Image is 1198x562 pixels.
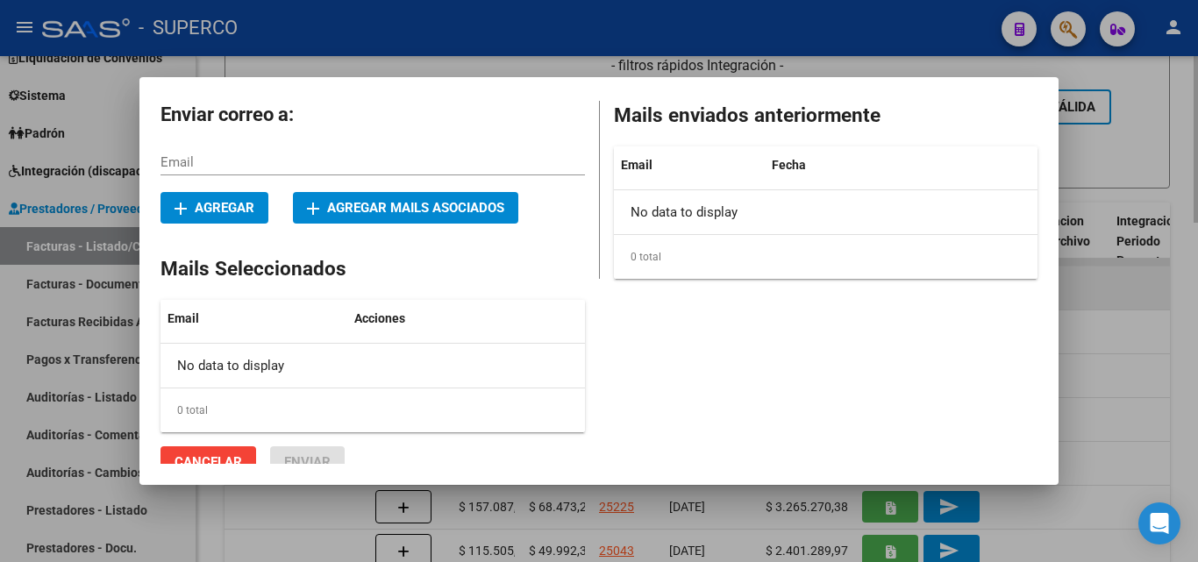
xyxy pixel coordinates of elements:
button: Enviar [270,446,345,478]
datatable-header-cell: Email [614,146,765,184]
mat-icon: add [303,198,324,219]
datatable-header-cell: Acciones [347,300,453,338]
span: Agregar [175,200,254,216]
button: Agregar mails asociados [293,192,518,224]
span: Email [168,311,199,325]
button: Cancelar [160,446,256,478]
span: Email [621,158,652,172]
datatable-header-cell: Fecha [765,146,905,184]
mat-icon: add [170,198,191,219]
span: Agregar mails asociados [307,200,504,216]
h2: Enviar correo a: [160,98,585,132]
h2: Mails enviados anteriormente [614,101,1038,131]
span: Fecha [772,158,806,172]
div: Open Intercom Messenger [1138,502,1180,544]
datatable-header-cell: Email [160,300,347,338]
div: 0 total [614,235,1038,279]
div: 0 total [160,388,585,432]
h2: Mails Seleccionados [160,254,585,284]
span: Enviar [284,454,331,470]
button: Agregar [160,192,268,224]
span: Cancelar [175,454,242,470]
div: No data to display [160,344,453,388]
div: No data to display [614,190,905,234]
span: Acciones [354,311,405,325]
